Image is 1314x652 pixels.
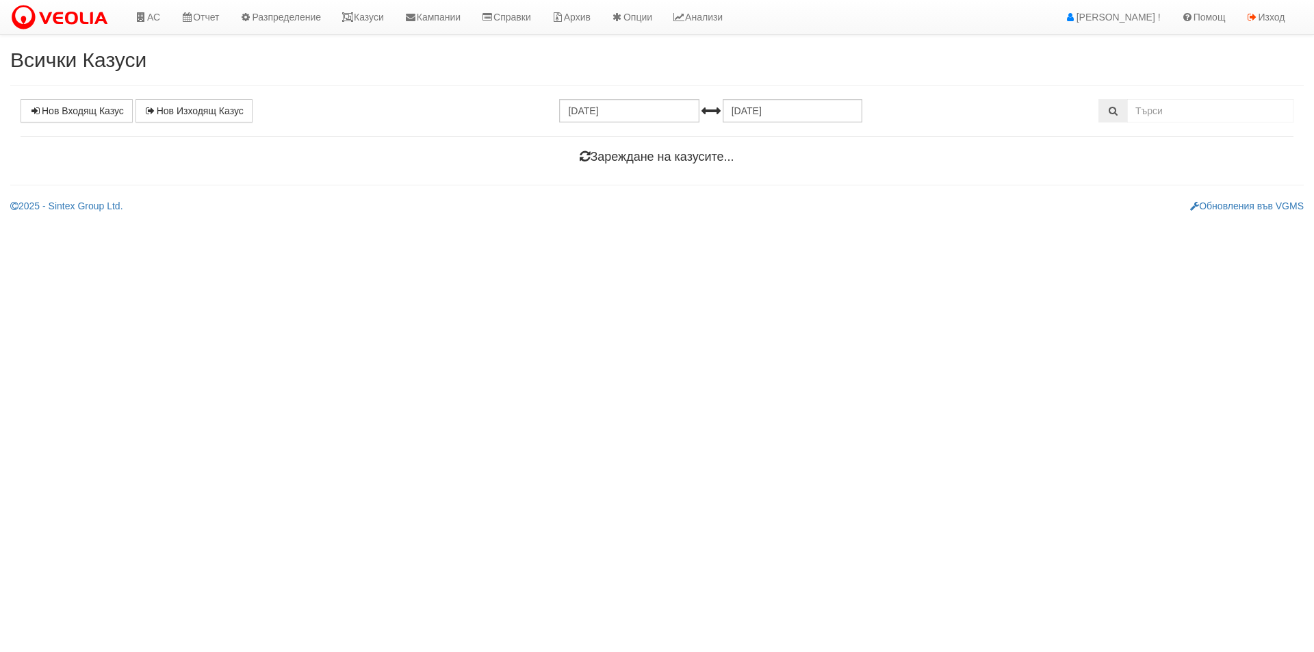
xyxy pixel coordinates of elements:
[21,151,1293,164] h4: Зареждане на казусите...
[10,49,1304,71] h2: Всички Казуси
[1190,200,1304,211] a: Обновления във VGMS
[21,99,133,122] a: Нов Входящ Казус
[1127,99,1293,122] input: Търсене по Идентификатор, Бл/Вх/Ап, Тип, Описание, Моб. Номер, Имейл, Файл, Коментар,
[10,200,123,211] a: 2025 - Sintex Group Ltd.
[136,99,253,122] a: Нов Изходящ Казус
[10,3,114,32] img: VeoliaLogo.png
